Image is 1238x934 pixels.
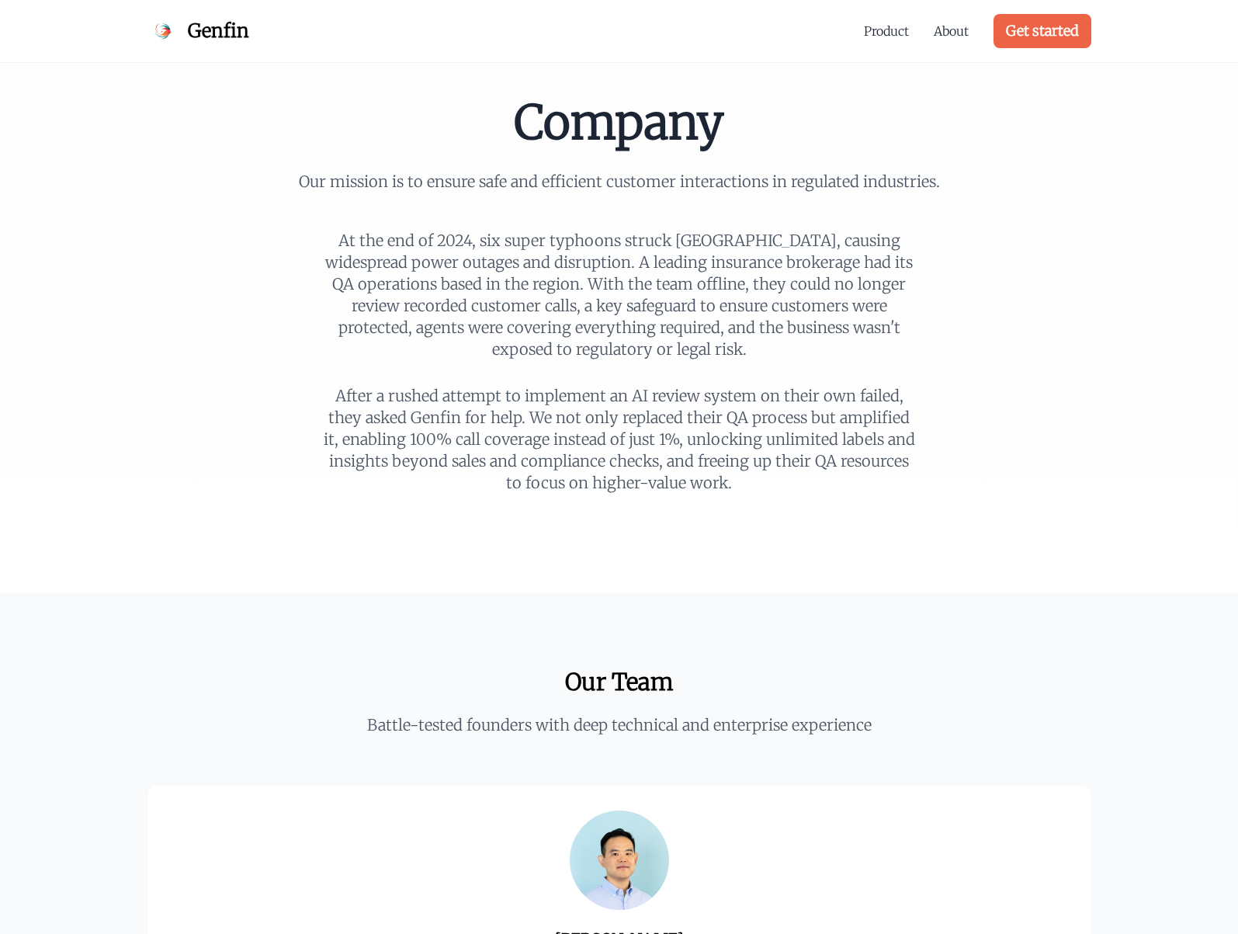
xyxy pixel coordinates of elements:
h2: Our Team [272,668,967,696]
h1: Company [284,99,955,146]
a: Get started [994,14,1091,48]
img: Shane Wey [570,811,669,910]
img: Genfin Logo [147,16,179,47]
p: Our mission is to ensure safe and efficient customer interactions in regulated industries. [284,171,955,193]
a: Product [864,22,909,40]
p: Battle-tested founders with deep technical and enterprise experience [272,714,967,736]
span: Genfin [188,19,249,43]
p: After a rushed attempt to implement an AI review system on their own failed, they asked Genfin fo... [321,385,917,494]
a: Genfin [147,16,249,47]
p: At the end of 2024, six super typhoons struck [GEOGRAPHIC_DATA], causing widespread power outages... [321,230,917,360]
a: About [934,22,969,40]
